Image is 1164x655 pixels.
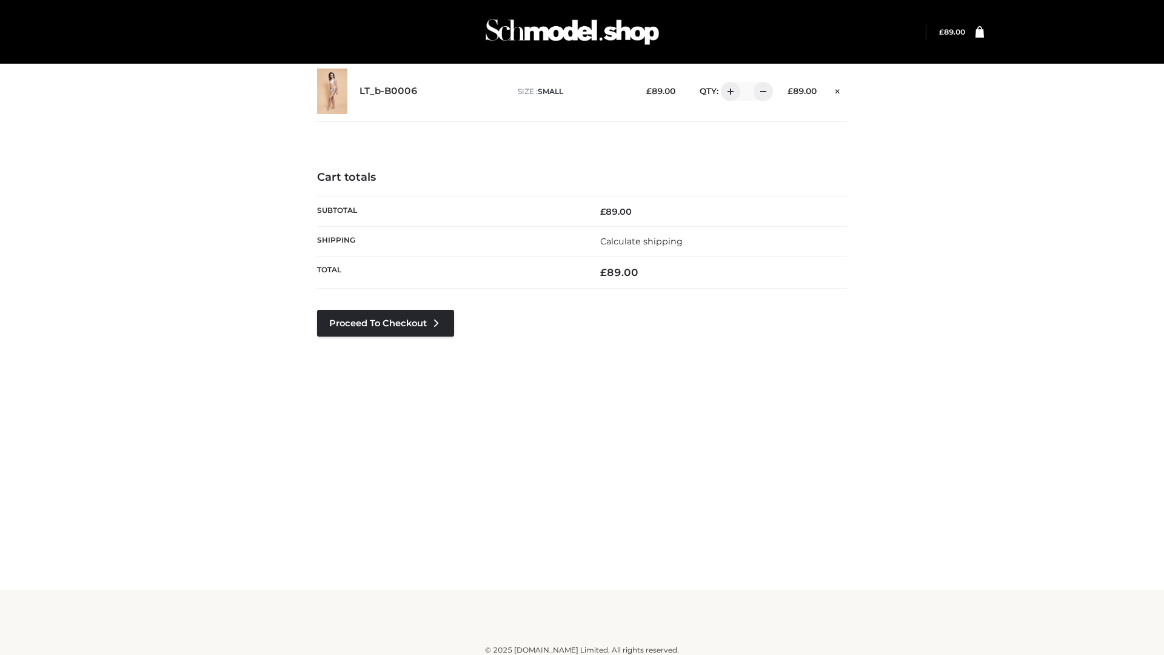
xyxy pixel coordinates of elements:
a: Remove this item [829,82,847,98]
h4: Cart totals [317,171,847,184]
a: £89.00 [939,27,965,36]
span: £ [600,206,606,217]
span: £ [788,86,793,96]
th: Total [317,257,582,289]
bdi: 89.00 [939,27,965,36]
a: Proceed to Checkout [317,310,454,337]
span: £ [600,266,607,278]
bdi: 89.00 [646,86,675,96]
span: £ [939,27,944,36]
a: LT_b-B0006 [360,86,418,97]
th: Shipping [317,226,582,256]
div: QTY: [687,82,769,101]
bdi: 89.00 [600,266,638,278]
span: SMALL [538,87,563,96]
th: Subtotal [317,196,582,226]
a: Calculate shipping [600,236,683,247]
span: £ [646,86,652,96]
bdi: 89.00 [788,86,817,96]
img: Schmodel Admin 964 [481,8,663,56]
p: size : [518,86,627,97]
bdi: 89.00 [600,206,632,217]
